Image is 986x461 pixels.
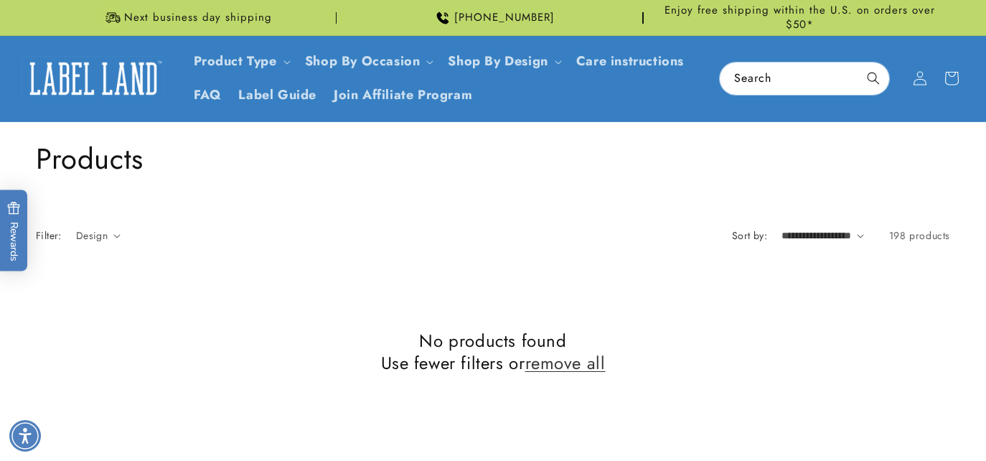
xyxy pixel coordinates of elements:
summary: Shop By Occasion [296,45,440,78]
summary: Product Type [185,45,296,78]
span: Join Affiliate Program [334,87,472,103]
span: [PHONE_NUMBER] [454,11,555,25]
span: Label Guide [238,87,316,103]
span: Enjoy free shipping within the U.S. on orders over $50* [649,4,950,32]
a: Product Type [194,52,277,70]
a: Care instructions [568,45,692,78]
img: Label Land [22,56,165,101]
span: Care instructions [576,53,684,70]
h2: Filter: [36,228,62,243]
a: remove all [525,352,606,374]
summary: Design (0 selected) [76,228,121,243]
a: Shop By Design [448,52,548,70]
span: FAQ [194,87,222,103]
a: Label Land [17,51,171,106]
h2: No products found Use fewer filters or [36,330,950,374]
a: FAQ [185,78,230,112]
summary: Shop By Design [439,45,567,78]
iframe: Gorgias Floating Chat [685,394,972,447]
label: Sort by: [732,228,767,243]
span: Rewards [7,202,21,261]
button: Search [858,62,889,94]
a: Label Guide [230,78,325,112]
span: Next business day shipping [124,11,272,25]
a: Join Affiliate Program [325,78,481,112]
span: Shop By Occasion [305,53,421,70]
span: Design [76,228,108,243]
h1: Products [36,140,950,177]
div: Accessibility Menu [9,420,41,452]
span: 198 products [889,228,950,243]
